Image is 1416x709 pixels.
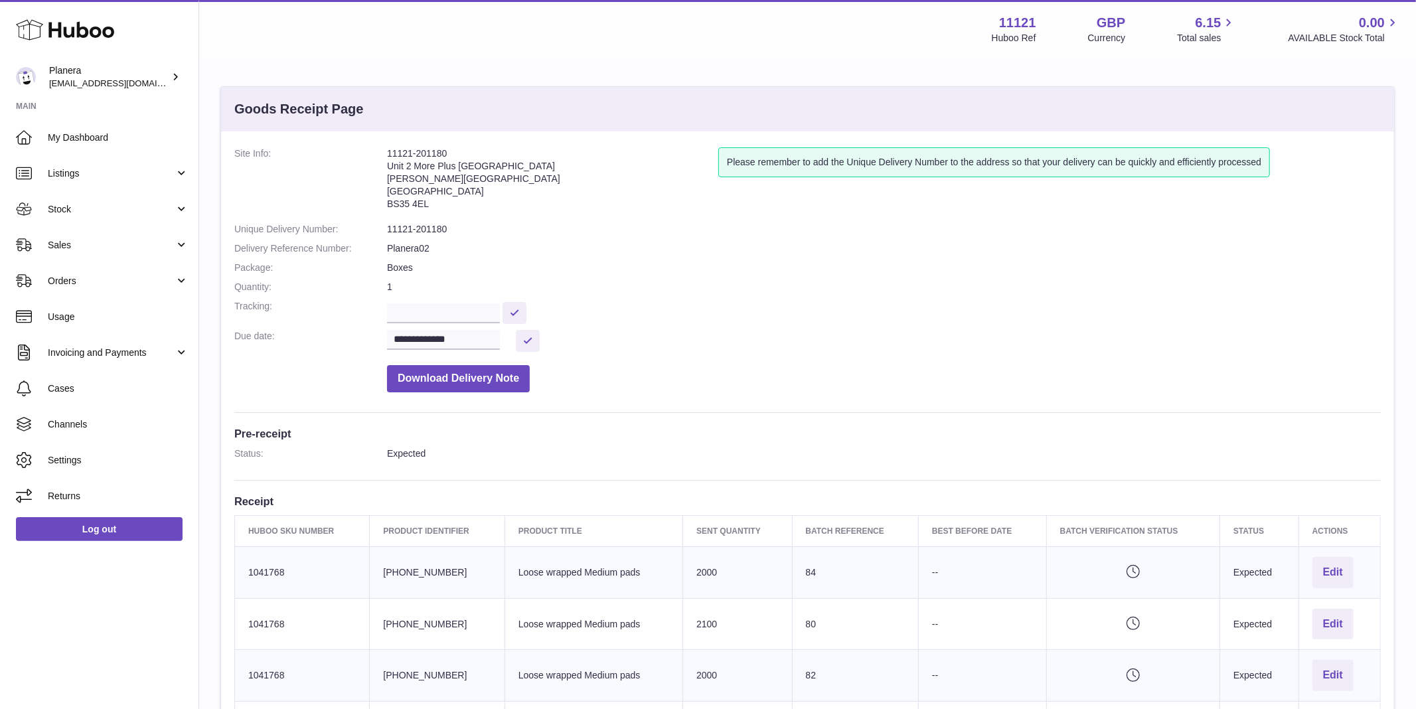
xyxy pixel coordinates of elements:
[505,598,682,650] td: Loose wrapped Medium pads
[387,262,1381,274] dd: Boxes
[792,546,918,598] td: 84
[48,275,175,287] span: Orders
[1298,515,1380,546] th: Actions
[505,515,682,546] th: Product title
[370,650,505,702] td: [PHONE_NUMBER]
[48,167,175,180] span: Listings
[1288,14,1400,44] a: 0.00 AVAILABLE Stock Total
[918,515,1046,546] th: Best Before Date
[235,546,370,598] td: 1041768
[1312,609,1354,640] button: Edit
[48,239,175,252] span: Sales
[234,447,387,460] dt: Status:
[505,546,682,598] td: Loose wrapped Medium pads
[1177,14,1236,44] a: 6.15 Total sales
[234,426,1381,441] h3: Pre-receipt
[234,300,387,323] dt: Tracking:
[234,281,387,293] dt: Quantity:
[1359,14,1385,32] span: 0.00
[234,147,387,216] dt: Site Info:
[718,147,1270,177] div: Please remember to add the Unique Delivery Number to the address so that your delivery can be qui...
[1097,14,1125,32] strong: GBP
[48,347,175,359] span: Invoicing and Payments
[370,598,505,650] td: [PHONE_NUMBER]
[235,650,370,702] td: 1041768
[1220,650,1299,702] td: Expected
[792,515,918,546] th: Batch Reference
[48,131,189,144] span: My Dashboard
[370,515,505,546] th: Product Identifier
[1177,32,1236,44] span: Total sales
[49,78,195,88] span: [EMAIL_ADDRESS][DOMAIN_NAME]
[387,281,1381,293] dd: 1
[16,67,36,87] img: saiyani@planera.care
[234,494,1381,509] h3: Receipt
[918,546,1046,598] td: --
[918,598,1046,650] td: --
[792,598,918,650] td: 80
[683,515,792,546] th: Sent Quantity
[1312,557,1354,588] button: Edit
[683,546,792,598] td: 2000
[48,490,189,503] span: Returns
[234,262,387,274] dt: Package:
[16,517,183,541] a: Log out
[48,311,189,323] span: Usage
[387,365,530,392] button: Download Delivery Note
[505,650,682,702] td: Loose wrapped Medium pads
[683,598,792,650] td: 2100
[235,515,370,546] th: Huboo SKU Number
[1088,32,1126,44] div: Currency
[387,147,718,216] address: 11121-201180 Unit 2 More Plus [GEOGRAPHIC_DATA] [PERSON_NAME][GEOGRAPHIC_DATA] [GEOGRAPHIC_DATA] ...
[1288,32,1400,44] span: AVAILABLE Stock Total
[234,242,387,255] dt: Delivery Reference Number:
[48,382,189,395] span: Cases
[918,650,1046,702] td: --
[234,223,387,236] dt: Unique Delivery Number:
[48,418,189,431] span: Channels
[234,100,364,118] h3: Goods Receipt Page
[1220,515,1299,546] th: Status
[48,203,175,216] span: Stock
[1312,660,1354,691] button: Edit
[1220,546,1299,598] td: Expected
[370,546,505,598] td: [PHONE_NUMBER]
[48,454,189,467] span: Settings
[387,223,1381,236] dd: 11121-201180
[387,447,1381,460] dd: Expected
[387,242,1381,255] dd: Planera02
[792,650,918,702] td: 82
[1220,598,1299,650] td: Expected
[999,14,1036,32] strong: 11121
[235,598,370,650] td: 1041768
[683,650,792,702] td: 2000
[992,32,1036,44] div: Huboo Ref
[49,64,169,90] div: Planera
[234,330,387,352] dt: Due date:
[1046,515,1219,546] th: Batch Verification Status
[1196,14,1221,32] span: 6.15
